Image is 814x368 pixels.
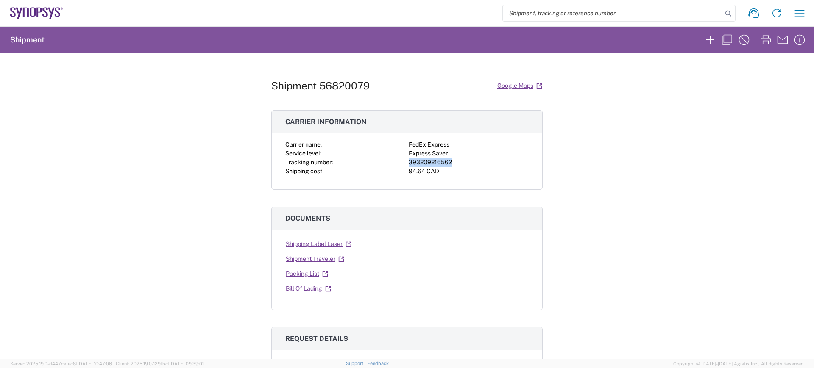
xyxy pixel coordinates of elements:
span: [DATE] 10:47:06 [78,361,112,366]
h1: Shipment 56820079 [271,80,370,92]
div: [DATE] 13:00:00 - 17:00:00 [409,357,529,366]
span: Request details [285,335,348,343]
h2: Shipment [10,35,45,45]
a: Support [346,361,367,366]
a: Feedback [367,361,389,366]
span: Carrier information [285,118,367,126]
span: Shipping cost [285,168,322,174]
a: Packing List [285,266,329,281]
span: Pickup time: [285,358,318,365]
div: FedEx Express [409,140,529,149]
a: Shipping Label Laser [285,237,352,252]
div: Express Saver [409,149,529,158]
div: 393209216562 [409,158,529,167]
span: Server: 2025.19.0-d447cefac8f [10,361,112,366]
a: Shipment Traveler [285,252,345,266]
a: Bill Of Lading [285,281,332,296]
span: Client: 2025.19.0-129fbcf [116,361,204,366]
a: Google Maps [497,78,543,93]
div: 94.64 CAD [409,167,529,176]
span: Service level: [285,150,321,157]
span: Carrier name: [285,141,322,148]
span: Copyright © [DATE]-[DATE] Agistix Inc., All Rights Reserved [673,360,804,368]
span: [DATE] 09:39:01 [170,361,204,366]
input: Shipment, tracking or reference number [503,5,722,21]
span: Tracking number: [285,159,333,166]
span: Documents [285,214,330,222]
